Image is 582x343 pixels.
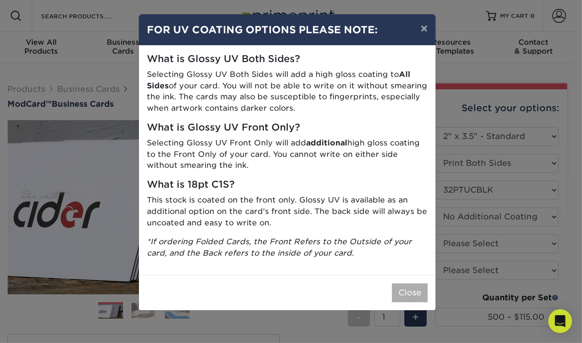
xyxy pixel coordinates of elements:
[147,22,428,37] h4: FOR UV COATING OPTIONS PLEASE NOTE:
[392,283,428,302] button: Close
[147,69,428,114] p: Selecting Glossy UV Both Sides will add a high gloss coating to of your card. You will not be abl...
[548,309,572,333] div: Open Intercom Messenger
[147,195,428,228] p: This stock is coated on the front only. Glossy UV is available as an additional option on the car...
[147,69,410,90] strong: All Sides
[147,54,428,65] h5: What is Glossy UV Both Sides?
[413,14,436,42] button: ×
[147,122,428,134] h5: What is Glossy UV Front Only?
[147,179,428,191] h5: What is 18pt C1S?
[147,237,412,258] i: *If ordering Folded Cards, the Front Refers to the Outside of your card, and the Back refers to t...
[147,137,428,171] p: Selecting Glossy UV Front Only will add high gloss coating to the Front Only of your card. You ca...
[306,138,347,147] strong: additional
